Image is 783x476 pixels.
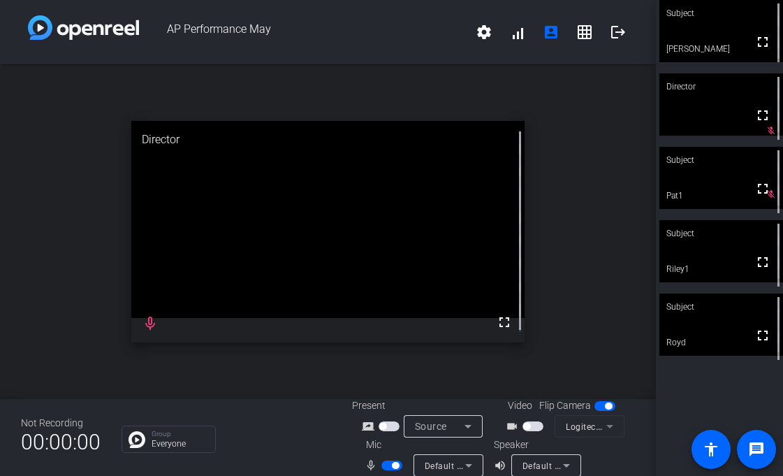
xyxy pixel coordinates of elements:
mat-icon: grid_on [576,24,593,41]
img: Chat Icon [129,431,145,448]
div: Subject [659,220,783,247]
mat-icon: fullscreen [754,180,771,197]
div: Subject [659,147,783,173]
span: Video [508,398,532,413]
span: 00:00:00 [21,425,101,459]
img: white-gradient.svg [28,15,139,40]
mat-icon: settings [476,24,492,41]
mat-icon: account_box [543,24,559,41]
mat-icon: volume_up [494,457,511,474]
span: Flip Camera [539,398,591,413]
mat-icon: fullscreen [754,327,771,344]
span: Default - LG ULTRAWIDE (HD Audio Driver for Display Audio) [522,460,767,471]
span: Source [415,421,447,432]
p: Group [152,431,208,438]
p: Everyone [152,440,208,448]
mat-icon: screen_share_outline [362,418,379,435]
mat-icon: fullscreen [754,107,771,124]
mat-icon: fullscreen [754,254,771,271]
mat-icon: fullscreen [496,314,513,331]
mat-icon: mic_none [365,457,381,474]
div: Director [659,73,783,100]
mat-icon: fullscreen [754,34,771,50]
button: signal_cellular_alt [501,15,534,49]
span: AP Performance May [139,15,467,49]
div: Speaker [494,438,578,452]
mat-icon: accessibility [703,441,719,458]
div: Mic [352,438,492,452]
div: Subject [659,294,783,320]
mat-icon: logout [610,24,627,41]
div: Present [352,398,492,413]
mat-icon: message [748,441,765,458]
div: Not Recording [21,416,101,431]
mat-icon: videocam_outline [506,418,522,435]
div: Director [131,121,525,159]
span: Default - Microphone (Logitech BRIO) (046d:085e) [425,460,627,471]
